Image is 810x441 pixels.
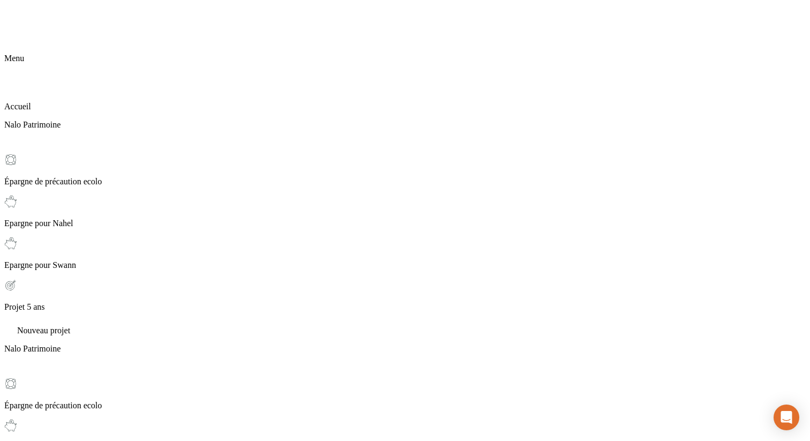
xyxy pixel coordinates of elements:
div: Nouveau projet [4,320,806,335]
p: Nalo Patrimoine [4,344,806,354]
div: Epargne pour Nahel [4,195,806,228]
div: Épargne de précaution ecolo [4,153,806,186]
p: Epargne pour Nahel [4,219,806,228]
div: Epargne pour Swann [4,237,806,270]
p: Accueil [4,102,806,111]
div: Open Intercom Messenger [774,405,799,430]
span: Menu [4,54,24,63]
p: Nalo Patrimoine [4,120,806,130]
p: Projet 5 ans [4,302,806,312]
div: Accueil [4,78,806,111]
p: Épargne de précaution ecolo [4,177,806,186]
p: Épargne de précaution ecolo [4,401,806,410]
div: Épargne de précaution ecolo [4,377,806,410]
span: Nouveau projet [17,326,70,335]
p: Epargne pour Swann [4,260,806,270]
div: Projet 5 ans [4,279,806,312]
